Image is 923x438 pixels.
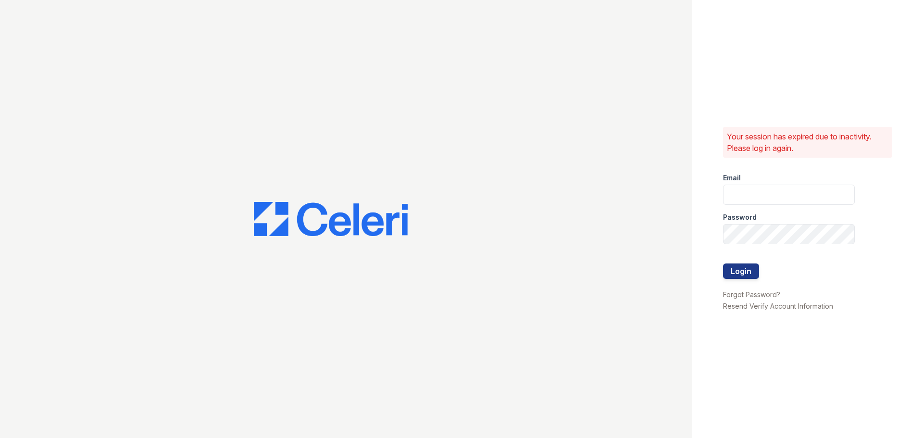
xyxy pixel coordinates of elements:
a: Resend Verify Account Information [723,302,833,310]
p: Your session has expired due to inactivity. Please log in again. [727,131,888,154]
label: Email [723,173,741,183]
a: Forgot Password? [723,290,780,299]
label: Password [723,213,757,222]
img: CE_Logo_Blue-a8612792a0a2168367f1c8372b55b34899dd931a85d93a1a3d3e32e68fde9ad4.png [254,202,408,237]
button: Login [723,263,759,279]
